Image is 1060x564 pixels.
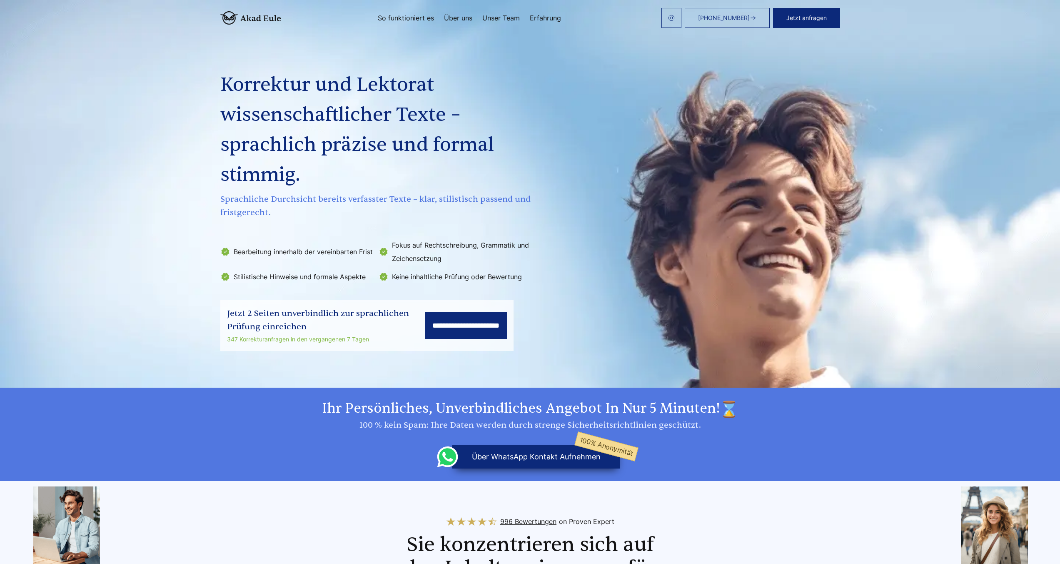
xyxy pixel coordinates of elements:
button: Jetzt anfragen [773,8,840,28]
li: Bearbeitung innerhalb der vereinbarten Frist [220,238,374,265]
span: 100% Anonymität [575,431,639,461]
div: 100 % kein Spam: Ihre Daten werden durch strenge Sicherheitsrichtlinien geschützt. [220,419,840,432]
img: email [668,15,675,21]
a: So funktioniert es [378,15,434,21]
li: Fokus auf Rechtschreibung, Grammatik und Zeichensetzung [379,238,532,265]
a: 996 Bewertungenon Proven Expert [446,515,614,528]
div: Jetzt 2 Seiten unverbindlich zur sprachlichen Prüfung einreichen [227,307,425,333]
li: Stilistische Hinweise und formale Aspekte [220,270,374,283]
a: Unser Team [482,15,520,21]
img: time [720,400,738,419]
img: logo [220,11,281,25]
li: Keine inhaltliche Prüfung oder Bewertung [379,270,532,283]
a: [PHONE_NUMBER] [685,8,770,28]
div: 347 Korrekturanfragen in den vergangenen 7 Tagen [227,334,425,344]
span: [PHONE_NUMBER] [698,15,750,21]
span: Sprachliche Durchsicht bereits verfasster Texte – klar, stilistisch passend und fristgerecht. [220,193,534,219]
h2: Ihr persönliches, unverbindliches Angebot in nur 5 Minuten! [220,400,840,419]
button: über WhatsApp Kontakt aufnehmen100% Anonymität [452,445,620,469]
span: 996 Bewertungen [500,515,556,528]
a: Erfahrung [530,15,561,21]
a: Über uns [444,15,472,21]
h1: Korrektur und Lektorat wissenschaftlicher Texte – sprachlich präzise und formal stimmig. [220,70,534,190]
